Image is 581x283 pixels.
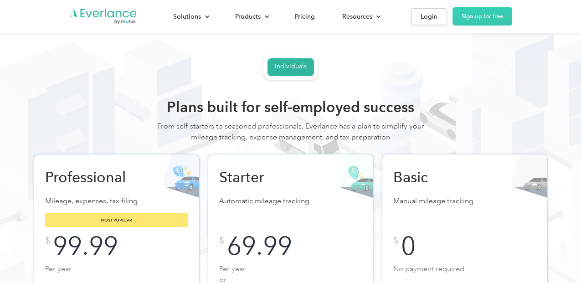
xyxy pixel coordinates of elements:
div: Resources [342,11,372,22]
div: Individuals [275,62,307,71]
a: Go to homepage [69,8,138,25]
div: Pricing [295,11,315,22]
div: From self-starters to seasoned professionals, Everlance has a plan to simplify your mileage track... [154,121,427,152]
div: $ [393,236,398,245]
p: Automatic mileage tracking [219,196,362,208]
h2: Professional [45,168,141,186]
h2: Basic [393,168,489,186]
div: Solutions [173,11,201,22]
a: Login [411,8,447,25]
div: 69.99 [227,236,292,256]
div: Login [421,11,437,22]
h2: Plans built for self-employed success [154,98,427,116]
a: Sign up for free [452,7,512,26]
div: 99.99 [53,236,118,256]
div: 0 [401,236,416,256]
div: Most popular [45,213,188,227]
p: Manual mileage tracking [393,196,536,208]
div: $ [219,236,224,245]
div: Products [235,11,261,22]
div: $ [45,236,50,245]
a: Pricing [286,9,324,25]
h2: Starter [219,168,315,186]
p: Mileage, expenses, tax filing [45,196,188,208]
